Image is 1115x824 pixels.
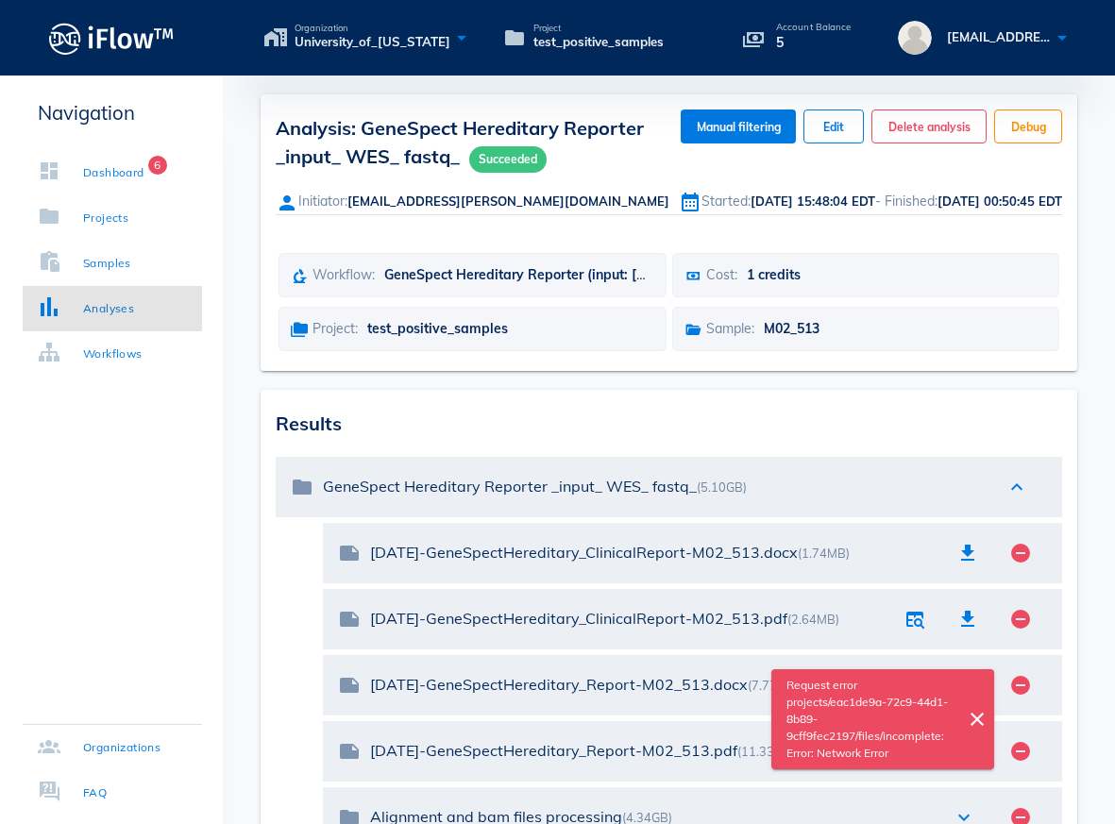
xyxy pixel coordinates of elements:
[338,608,361,631] i: note
[696,120,781,134] span: Manual filtering
[83,163,144,182] div: Dashboard
[370,676,941,694] div: [DATE]-GeneSpectHereditary_Report-M02_513.docx
[1005,476,1028,498] i: expand_less
[1009,542,1032,564] i: remove_circle
[887,120,971,134] span: Delete analysis
[276,412,342,435] span: Results
[776,23,852,32] p: Account Balance
[681,109,796,143] button: Manual filtering
[706,320,754,337] span: Sample:
[323,478,987,496] div: GeneSpect Hereditary Reporter _input_ WES_ fastq_
[747,266,801,283] span: 1 credits
[1021,730,1092,801] iframe: Drift Widget Chat Controller
[370,742,888,760] div: [DATE]-GeneSpectHereditary_Report-M02_513.pdf
[370,610,888,628] div: [DATE]-GeneSpectHereditary_ClinicalReport-M02_513.pdf
[776,32,852,53] p: 5
[83,209,128,227] div: Projects
[338,542,361,564] i: note
[966,708,988,731] i: close
[1009,608,1032,631] i: remove_circle
[313,266,375,283] span: Workflow:
[751,193,875,209] span: [DATE] 15:48:04 EDT
[819,120,848,134] span: Edit
[898,21,932,55] img: avatar.16069ca8.svg
[798,546,850,561] span: (1.74MB)
[737,744,797,759] span: (11.33MB)
[938,193,1062,209] span: [DATE] 00:50:45 EDT
[295,24,450,33] span: Organization
[83,783,107,802] div: FAQ
[697,479,747,495] span: (5.10GB)
[338,740,361,763] i: note
[994,109,1062,143] button: Debug
[367,320,508,337] span: test_positive_samples
[313,320,358,337] span: Project:
[748,678,800,693] span: (7.77MB)
[347,193,669,209] span: [EMAIL_ADDRESS][PERSON_NAME][DOMAIN_NAME]
[83,254,131,273] div: Samples
[764,320,819,337] span: M02_513
[276,116,644,168] span: Analysis: GeneSpect Hereditary Reporter _input_ WES_ fastq_
[370,544,941,562] div: [DATE]-GeneSpectHereditary_ClinicalReport-M02_513.docx
[871,109,987,143] button: Delete analysis
[338,674,361,697] i: note
[469,146,547,173] span: Succeeded
[23,98,202,127] p: Navigation
[803,109,864,143] button: Edit
[701,193,751,210] span: Started:
[533,24,664,33] span: Project
[875,193,938,210] span: - Finished:
[291,476,313,498] i: folder
[1009,674,1032,697] i: remove_circle
[83,345,143,363] div: Workflows
[83,738,160,757] div: Organizations
[779,677,960,762] p: Request error projects/eac1de9a-72c9-44d1-8b89-9cff9fec2197/files/incomplete: Error: Network Error
[384,266,786,283] span: GeneSpect Hereditary Reporter (input: [PERSON_NAME], fastq)
[1009,740,1032,763] i: remove_circle
[1010,120,1046,134] span: Debug
[706,266,737,283] span: Cost:
[787,612,839,627] span: (2.64MB)
[295,33,450,52] span: University_of_[US_STATE]
[533,33,664,52] span: test_positive_samples
[83,299,134,318] div: Analyses
[298,193,347,210] span: Initiator:
[148,156,167,175] span: Badge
